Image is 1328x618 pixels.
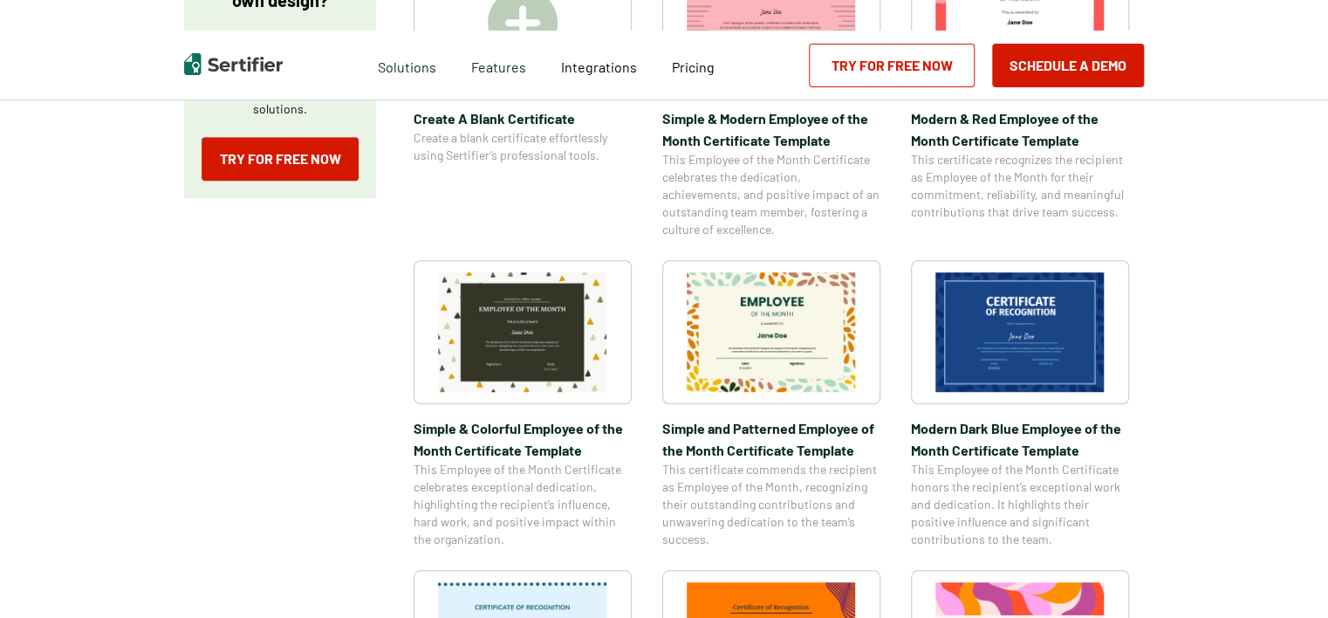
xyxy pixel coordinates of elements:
span: Simple & Modern Employee of the Month Certificate Template [662,107,880,151]
a: Pricing [672,54,715,76]
a: Modern Dark Blue Employee of the Month Certificate TemplateModern Dark Blue Employee of the Month... [911,260,1129,548]
img: Sertifier | Digital Credentialing Platform [184,53,283,75]
span: This certificate commends the recipient as Employee of the Month, recognizing their outstanding c... [662,461,880,548]
span: This Employee of the Month Certificate honors the recipient’s exceptional work and dedication. It... [911,461,1129,548]
a: Try for Free Now [202,137,359,181]
span: Simple & Colorful Employee of the Month Certificate Template [414,417,632,461]
img: Simple & Colorful Employee of the Month Certificate Template [438,272,607,392]
img: Simple and Patterned Employee of the Month Certificate Template [687,272,856,392]
span: This certificate recognizes the recipient as Employee of the Month for their commitment, reliabil... [911,151,1129,221]
span: Create A Blank Certificate [414,107,632,129]
a: Simple and Patterned Employee of the Month Certificate TemplateSimple and Patterned Employee of t... [662,260,880,548]
img: Modern Dark Blue Employee of the Month Certificate Template [935,272,1105,392]
button: Schedule a Demo [992,44,1144,87]
span: Modern & Red Employee of the Month Certificate Template [911,107,1129,151]
span: Modern Dark Blue Employee of the Month Certificate Template [911,417,1129,461]
span: Features [471,54,526,76]
span: This Employee of the Month Certificate celebrates exceptional dedication, highlighting the recipi... [414,461,632,548]
a: Integrations [561,54,637,76]
span: Solutions [378,54,436,76]
span: Simple and Patterned Employee of the Month Certificate Template [662,417,880,461]
span: Create a blank certificate effortlessly using Sertifier’s professional tools. [414,129,632,164]
span: Pricing [672,58,715,75]
span: Integrations [561,58,637,75]
span: This Employee of the Month Certificate celebrates the dedication, achievements, and positive impa... [662,151,880,238]
a: Simple & Colorful Employee of the Month Certificate TemplateSimple & Colorful Employee of the Mon... [414,260,632,548]
a: Try for Free Now [809,44,975,87]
